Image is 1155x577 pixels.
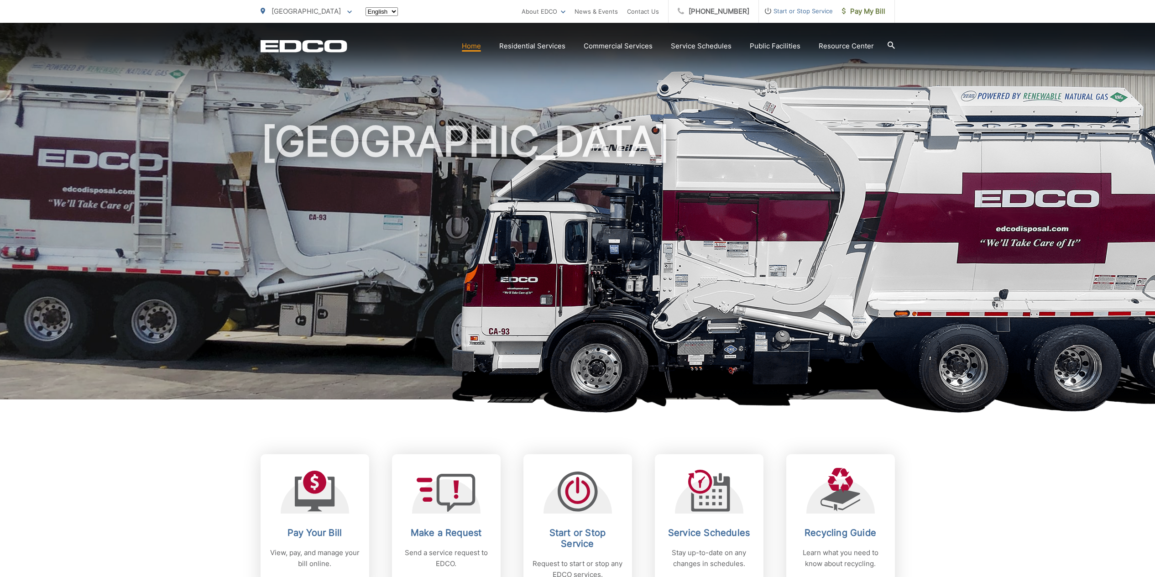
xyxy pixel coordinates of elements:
p: Send a service request to EDCO. [401,547,491,569]
p: View, pay, and manage your bill online. [270,547,360,569]
h2: Recycling Guide [795,527,886,538]
p: Stay up-to-date on any changes in schedules. [664,547,754,569]
a: Resource Center [819,41,874,52]
span: Pay My Bill [842,6,885,17]
h2: Make a Request [401,527,491,538]
h2: Start or Stop Service [533,527,623,549]
a: Service Schedules [671,41,732,52]
a: Home [462,41,481,52]
span: [GEOGRAPHIC_DATA] [272,7,341,16]
a: Residential Services [499,41,565,52]
select: Select a language [366,7,398,16]
a: About EDCO [522,6,565,17]
p: Learn what you need to know about recycling. [795,547,886,569]
a: EDCD logo. Return to the homepage. [261,40,347,52]
a: Commercial Services [584,41,653,52]
h2: Pay Your Bill [270,527,360,538]
a: Contact Us [627,6,659,17]
a: Public Facilities [750,41,800,52]
h2: Service Schedules [664,527,754,538]
h1: [GEOGRAPHIC_DATA] [261,119,895,408]
a: News & Events [575,6,618,17]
